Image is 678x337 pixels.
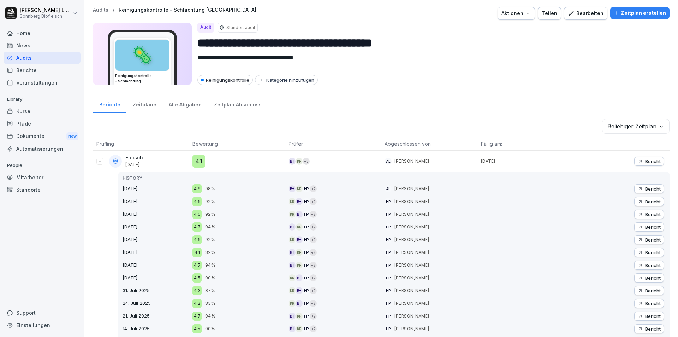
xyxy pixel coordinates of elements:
p: [PERSON_NAME] [394,198,429,205]
div: KR [296,325,303,332]
div: KR [296,223,303,231]
div: HP [303,198,310,205]
div: HP [303,262,310,269]
p: / [113,7,114,13]
p: [PERSON_NAME] [394,249,429,256]
div: 4.1 [192,248,202,257]
div: HP [385,249,392,256]
div: HP [303,313,310,320]
div: + 2 [310,185,317,192]
div: HP [303,300,310,307]
div: + 2 [310,313,317,320]
button: Bericht [634,312,664,321]
div: HP [303,236,310,243]
button: Bericht [634,299,664,308]
button: Kategorie hinzufügen [255,75,318,85]
button: Bericht [634,286,664,295]
div: KR [296,313,303,320]
div: KR [296,262,303,269]
div: HP [385,211,392,218]
div: 4.7 [192,261,202,270]
p: [DATE] [123,249,189,256]
p: 21. Juli 2025 [123,313,189,320]
a: News [4,39,81,52]
a: Audits [93,7,108,13]
div: Kurse [4,105,81,117]
p: 83% [205,300,215,307]
button: Bericht [634,235,664,244]
div: BH [296,300,303,307]
button: Bericht [634,248,664,257]
p: [DATE] [123,236,189,243]
p: 92% [205,211,215,218]
div: 4.3 [192,286,202,295]
div: Reinigungskontrolle [197,75,253,85]
div: 4.1 [192,155,205,168]
p: 98% [205,185,215,192]
a: Berichte [93,95,126,113]
div: HP [385,313,392,320]
h3: Reinigungskontrolle - Schlachtung [GEOGRAPHIC_DATA] [115,73,169,84]
a: DokumenteNew [4,130,81,143]
div: Audits [4,52,81,64]
button: Bericht [634,261,664,270]
div: Pfade [4,117,81,130]
a: Standorte [4,184,81,196]
p: Fleisch [125,155,143,161]
button: Bericht [634,273,664,283]
div: KR [289,300,296,307]
p: [PERSON_NAME] [394,237,429,243]
p: [PERSON_NAME] [394,326,429,332]
p: Prüfling [96,140,185,147]
div: Zeitplan erstellen [614,9,666,17]
div: Veranstaltungen [4,76,81,89]
p: 82% [205,249,215,256]
button: Zeitplan erstellen [610,7,670,19]
div: Zeitplan Abschluss [208,95,268,113]
p: Bericht [645,158,661,164]
button: Bericht [634,210,664,219]
button: Aktionen [498,7,535,20]
div: Dokumente [4,130,81,143]
div: + 2 [310,300,317,307]
p: [PERSON_NAME] [394,313,429,319]
div: Support [4,307,81,319]
a: Automatisierungen [4,143,81,155]
div: HP [385,325,392,332]
div: BH [289,223,296,231]
p: [PERSON_NAME] [394,300,429,307]
div: Kategorie hinzufügen [258,77,314,83]
th: Prüfer [285,137,381,151]
div: Mitarbeiter [4,171,81,184]
div: 4.7 [192,222,202,232]
p: Reinigungskontrolle - Schlachtung [GEOGRAPHIC_DATA] [119,7,256,13]
p: HISTORY [123,175,189,181]
div: HP [385,300,392,307]
div: KR [289,198,296,205]
p: 24. Juli 2025 [123,300,189,307]
div: KR [289,274,296,281]
p: [PERSON_NAME] [394,211,429,217]
div: HP [303,185,310,192]
div: Einstellungen [4,319,81,331]
div: HP [385,198,392,205]
p: [PERSON_NAME] [394,275,429,281]
th: Fällig am: [477,137,573,151]
div: HP [303,211,310,218]
p: 92% [205,198,215,205]
p: [DATE] [123,211,189,218]
button: Bericht [634,324,664,333]
a: Zeitpläne [126,95,162,113]
p: Bericht [645,250,661,255]
div: + 2 [310,274,317,281]
p: Bericht [645,262,661,268]
a: Alle Abgaben [162,95,208,113]
a: Berichte [4,64,81,76]
div: HP [303,223,310,231]
div: + 2 [310,262,317,269]
p: Standort audit [226,24,255,31]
